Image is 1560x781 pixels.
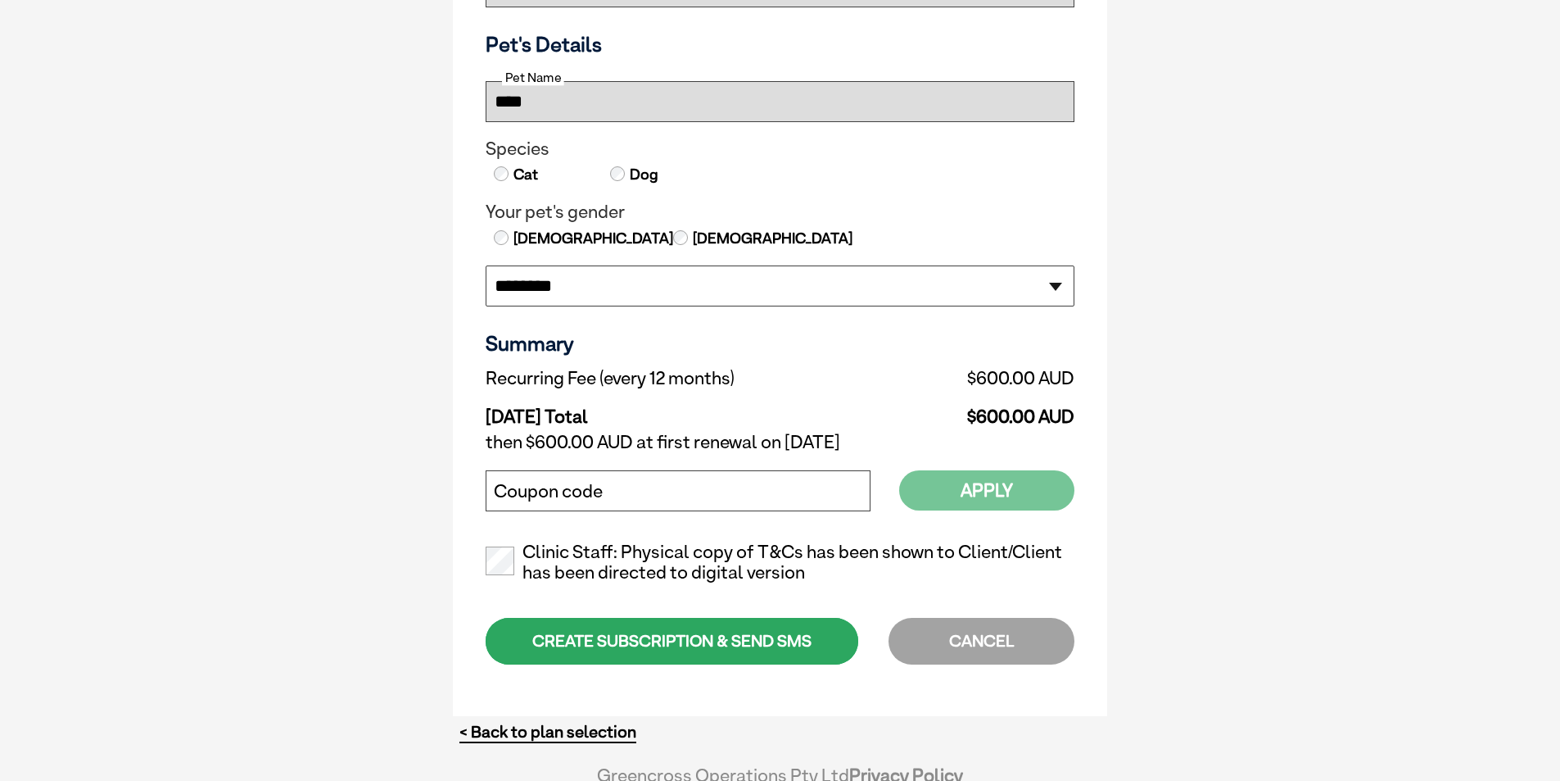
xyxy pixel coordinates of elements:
label: Clinic Staff: Physical copy of T&Cs has been shown to Client/Client has been directed to digital ... [486,542,1074,584]
legend: Your pet's gender [486,202,1074,223]
div: CANCEL [889,618,1074,665]
td: Recurring Fee (every 12 months) [486,364,894,393]
legend: Species [486,138,1074,160]
div: CREATE SUBSCRIPTION & SEND SMS [486,618,858,665]
label: Coupon code [494,481,603,502]
button: Apply [899,470,1074,511]
td: $600.00 AUD [894,393,1074,428]
td: [DATE] Total [486,393,894,428]
td: $600.00 AUD [894,364,1074,393]
h3: Summary [486,331,1074,356]
h3: Pet's Details [479,32,1081,57]
a: < Back to plan selection [459,722,636,742]
input: Clinic Staff: Physical copy of T&Cs has been shown to Client/Client has been directed to digital ... [486,547,514,575]
td: then $600.00 AUD at first renewal on [DATE] [486,428,1074,457]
